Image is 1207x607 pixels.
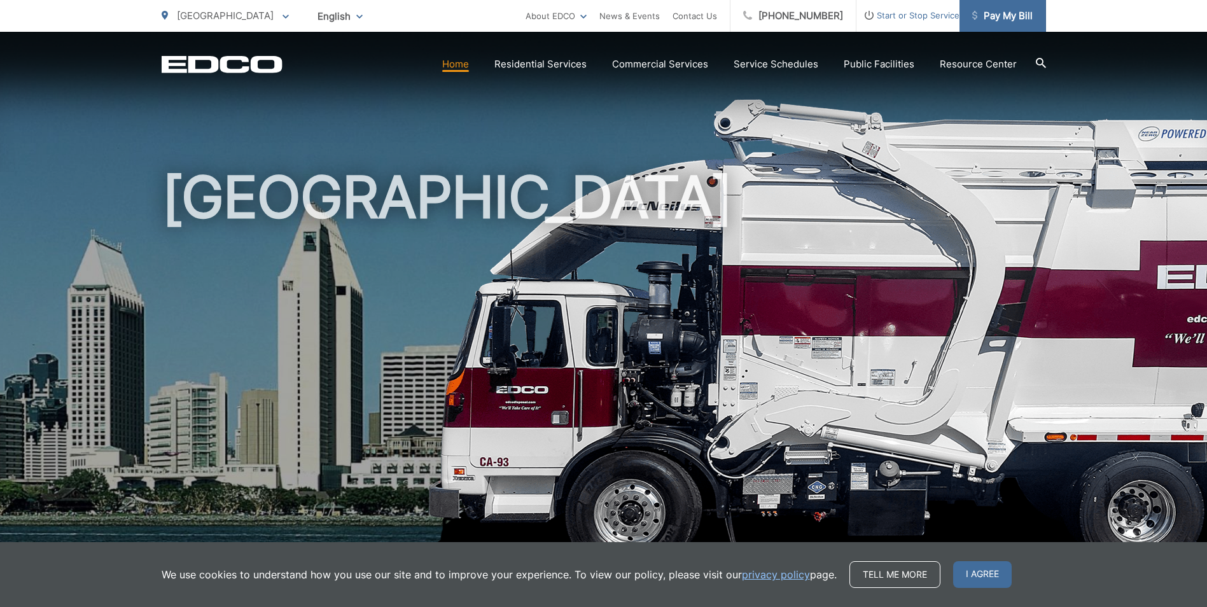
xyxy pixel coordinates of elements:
a: Home [442,57,469,72]
span: [GEOGRAPHIC_DATA] [177,10,274,22]
span: I agree [953,561,1012,588]
span: English [308,5,372,27]
a: Resource Center [940,57,1017,72]
a: Tell me more [849,561,940,588]
p: We use cookies to understand how you use our site and to improve your experience. To view our pol... [162,567,837,582]
a: Commercial Services [612,57,708,72]
a: Public Facilities [844,57,914,72]
a: Contact Us [673,8,717,24]
h1: [GEOGRAPHIC_DATA] [162,165,1046,568]
a: Residential Services [494,57,587,72]
a: Service Schedules [734,57,818,72]
a: About EDCO [526,8,587,24]
a: privacy policy [742,567,810,582]
a: EDCD logo. Return to the homepage. [162,55,283,73]
a: News & Events [599,8,660,24]
span: Pay My Bill [972,8,1033,24]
